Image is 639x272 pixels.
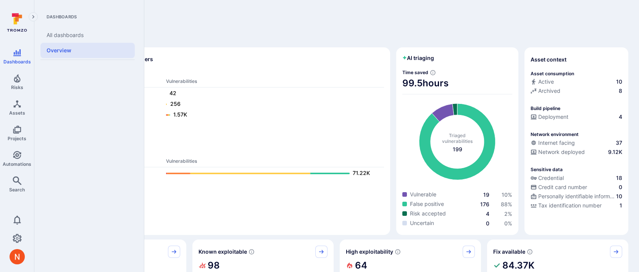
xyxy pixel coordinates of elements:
[51,149,384,155] span: Ops scanners
[166,169,376,178] a: 71.22K
[531,87,560,95] div: Archived
[620,202,622,209] span: 1
[410,219,434,227] span: Uncertain
[527,249,533,255] svg: Vulnerabilities with fix available
[531,148,622,156] a: Network deployed9.12K
[504,220,512,227] a: 0%
[493,248,525,256] span: Fix available
[501,201,512,207] a: 88%
[486,210,489,217] a: 4
[531,202,622,211] div: Evidence indicative of processing tax identification numbers
[169,90,176,96] text: 42
[173,111,187,118] text: 1.57K
[442,133,473,144] span: Triaged vulnerabilities
[248,249,255,255] svg: Confirmed exploitable by KEV
[453,146,462,153] span: total
[538,183,587,191] span: Credit card number
[31,14,36,20] i: Expand navigation menu
[10,249,25,264] img: ACg8ocIprwjrgDQnDsNSk9Ghn5p5-B8DpAKWoJ5Gi9syOE4K59tr4Q=s96-c
[504,220,512,227] span: 0 %
[353,170,370,176] text: 71.22K
[531,183,622,191] a: Credit card number0
[531,56,566,63] span: Asset context
[531,113,622,121] a: Deployment4
[531,202,622,209] a: Tax identification number1
[166,78,384,87] th: Vulnerabilities
[3,59,31,65] span: Dashboards
[40,14,135,20] span: Dashboards
[538,139,575,147] span: Internet facing
[531,148,622,157] div: Evidence that the asset is packaged and deployed somewhere
[410,191,436,198] span: Vulnerable
[402,54,434,62] h2: AI triaging
[486,220,489,227] a: 0
[616,174,622,182] span: 18
[346,248,393,256] span: High exploitability
[531,139,575,147] div: Internet facing
[538,202,602,209] span: Tax identification number
[531,78,622,87] div: Commits seen in the last 180 days
[531,193,622,200] a: Personally identifiable information (PII)10
[531,174,622,183] div: Evidence indicative of handling user or service credentials
[538,174,564,182] span: Credential
[531,113,622,122] div: Configured deployment pipeline
[531,113,568,121] div: Deployment
[538,78,554,86] span: Active
[410,210,446,217] span: Risk accepted
[616,78,622,86] span: 10
[531,131,579,137] p: Network environment
[402,77,512,89] span: 99.5 hours
[616,139,622,147] span: 37
[504,210,512,217] a: 2%
[531,87,622,95] a: Archived8
[11,84,23,90] span: Risks
[531,167,563,172] p: Sensitive data
[608,148,622,156] span: 9.12K
[40,43,135,58] a: Overview
[51,69,384,75] span: Dev scanners
[45,32,628,43] span: Discover
[3,161,31,167] span: Automations
[531,202,602,209] div: Tax identification number
[619,183,622,191] span: 0
[9,187,25,193] span: Search
[166,158,384,167] th: Vulnerabilities
[430,70,436,76] svg: Estimated based on an average time of 30 mins needed to triage each vulnerability
[395,249,401,255] svg: EPSS score ≥ 0.7
[531,139,622,147] a: Internet facing37
[10,249,25,264] div: Neeren Patki
[410,200,444,208] span: False positive
[531,193,615,200] div: Personally identifiable information (PII)
[616,193,622,200] span: 10
[531,87,622,96] div: Code repository is archived
[29,12,38,21] button: Expand navigation menu
[198,248,247,256] span: Known exploitable
[170,100,181,107] text: 256
[531,174,622,182] a: Credential18
[531,105,560,111] p: Build pipeline
[531,174,564,182] div: Credential
[402,70,428,75] span: Time saved
[538,193,615,200] span: Personally identifiable information (PII)
[501,201,512,207] span: 88 %
[480,201,489,207] span: 176
[40,28,135,43] a: All dashboards
[504,210,512,217] span: 2 %
[483,191,489,198] a: 19
[502,191,512,198] span: 10 %
[8,136,26,141] span: Projects
[531,193,622,202] div: Evidence indicative of processing personally identifiable information
[531,78,622,86] a: Active10
[531,71,574,76] p: Asset consumption
[166,100,376,109] a: 256
[531,183,587,191] div: Credit card number
[538,113,568,121] span: Deployment
[531,78,554,86] div: Active
[538,148,585,156] span: Network deployed
[531,139,622,148] div: Evidence that an asset is internet facing
[502,191,512,198] a: 10%
[619,87,622,95] span: 8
